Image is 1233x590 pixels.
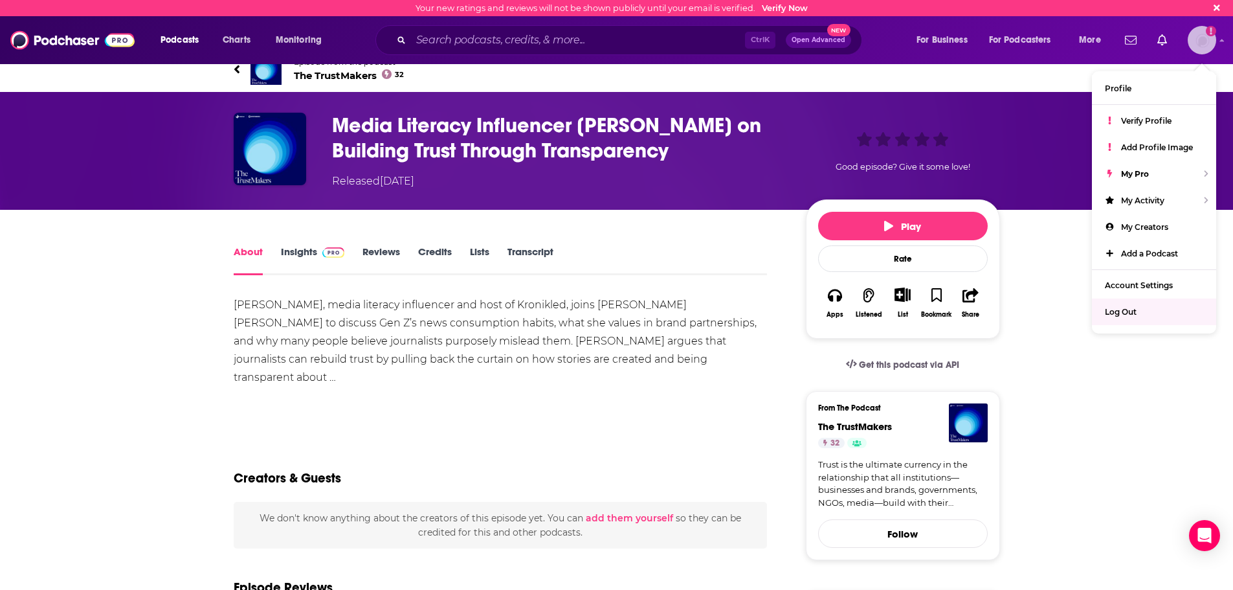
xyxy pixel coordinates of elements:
[1206,26,1216,36] svg: Email not verified
[884,220,921,233] span: Play
[151,30,216,51] button: open menu
[1152,29,1172,51] a: Show notifications dropdown
[1070,30,1117,51] button: open menu
[818,245,988,272] div: Rate
[1121,249,1178,258] span: Add a Podcast
[332,113,785,163] h1: Media Literacy Influencer Kelsey Russell on Building Trust Through Transparency
[818,212,988,240] button: Play
[1092,214,1216,240] a: My Creators
[1120,29,1142,51] a: Show notifications dropdown
[1105,84,1131,93] span: Profile
[818,519,988,548] button: Follow
[885,279,919,326] div: Show More ButtonList
[281,245,345,275] a: InsightsPodchaser Pro
[1092,240,1216,267] a: Add a Podcast
[234,113,306,185] img: Media Literacy Influencer Kelsey Russell on Building Trust Through Transparency
[818,459,988,509] a: Trust is the ultimate currency in the relationship that all institutions—businesses and brands, g...
[953,279,987,326] button: Share
[250,54,282,85] img: The TrustMakers
[889,288,916,302] button: Show More Button
[1092,75,1216,102] a: Profile
[223,31,250,49] span: Charts
[836,162,970,172] span: Good episode? Give it some love!
[818,438,845,448] a: 32
[1092,272,1216,299] a: Account Settings
[1092,134,1216,161] a: Add Profile Image
[898,310,908,319] div: List
[859,359,959,370] span: Get this podcast via API
[507,245,553,275] a: Transcript
[267,30,339,51] button: open menu
[260,512,741,538] span: We don't know anything about the creators of this episode yet . You can so they can be credited f...
[818,403,977,413] h3: From The Podcast
[161,31,199,49] span: Podcasts
[962,311,979,319] div: Share
[856,311,882,319] div: Listened
[852,279,885,326] button: Listened
[827,24,850,36] span: New
[332,174,414,189] div: Released [DATE]
[830,437,839,450] span: 32
[1189,520,1220,551] div: Open Intercom Messenger
[920,279,953,326] button: Bookmark
[234,470,341,486] h2: Creators & Guests
[294,69,405,82] span: The TrustMakers
[786,32,851,48] button: Open AdvancedNew
[921,311,951,319] div: Bookmark
[981,30,1070,51] button: open menu
[1105,307,1137,317] span: Log Out
[1105,280,1173,290] span: Account Settings
[1121,196,1164,205] span: My Activity
[411,30,745,51] input: Search podcasts, credits, & more...
[388,25,874,55] div: Search podcasts, credits, & more...
[1121,222,1168,232] span: My Creators
[234,296,768,423] div: [PERSON_NAME], media literacy influencer and host of Kronikled, joins [PERSON_NAME] [PERSON_NAME]...
[792,37,845,43] span: Open Advanced
[745,32,775,49] span: Ctrl K
[1121,116,1172,126] span: Verify Profile
[818,420,892,433] a: The TrustMakers
[827,311,843,319] div: Apps
[1188,26,1216,54] img: User Profile
[818,279,852,326] button: Apps
[586,513,673,523] button: add them yourself
[416,3,808,13] div: Your new ratings and reviews will not be shown publicly until your email is verified.
[418,245,452,275] a: Credits
[989,31,1051,49] span: For Podcasters
[907,30,984,51] button: open menu
[234,245,263,275] a: About
[276,31,322,49] span: Monitoring
[10,28,135,52] img: Podchaser - Follow, Share and Rate Podcasts
[470,245,489,275] a: Lists
[1121,142,1193,152] span: Add Profile Image
[1188,26,1216,54] span: Logged in as jbarbour
[916,31,968,49] span: For Business
[1188,26,1216,54] button: Show profile menu
[949,403,988,442] img: The TrustMakers
[362,245,400,275] a: Reviews
[234,54,1000,85] a: The TrustMakersEpisode from the podcastThe TrustMakers32
[214,30,258,51] a: Charts
[1079,31,1101,49] span: More
[762,3,808,13] a: Verify Now
[395,72,404,78] span: 32
[1092,71,1216,334] ul: Show profile menu
[322,247,345,258] img: Podchaser Pro
[836,349,970,381] a: Get this podcast via API
[1121,169,1149,179] span: My Pro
